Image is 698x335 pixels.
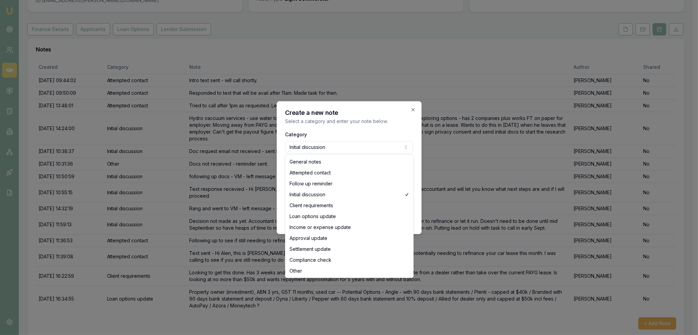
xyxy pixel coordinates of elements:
span: General notes [289,158,321,165]
span: Compliance check [289,257,331,263]
span: Other [289,268,302,274]
span: Loan options update [289,213,336,220]
span: Follow up reminder [289,180,332,187]
span: Approval update [289,235,327,242]
span: Settlement update [289,246,331,253]
span: Income or expense update [289,224,351,231]
span: Attempted contact [289,169,331,176]
span: Initial discussion [289,191,325,198]
span: Client requirements [289,202,333,209]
